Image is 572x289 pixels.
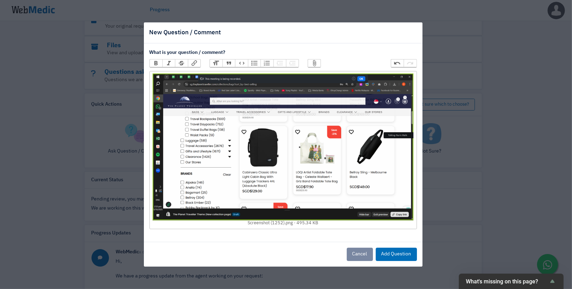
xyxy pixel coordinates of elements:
span: Screenshot (1252).png [248,221,293,225]
button: Link [188,59,200,67]
button: Strikethrough [175,59,188,67]
button: Cancel [347,248,373,261]
button: Bullets [248,59,261,67]
button: Redo [404,59,416,67]
button: Undo [391,59,404,67]
button: Bold [150,59,162,67]
button: Italic [162,59,175,67]
a: Screenshot (1252).png 495.34 KB [153,144,413,226]
button: Quote [222,59,235,67]
button: Add Question [376,248,417,261]
button: Increase Level [286,59,299,67]
button: Decrease Level [273,59,286,67]
strong: What is your question / comment? [149,50,226,55]
button: Numbers [261,59,273,67]
h5: New Question / Comment [149,28,221,37]
img: task-upload-1759483526.png [153,73,413,220]
span: 495.34 KB [294,221,318,225]
button: Heading [210,59,222,67]
button: Show survey - What's missing on this page? [466,277,557,286]
span: What's missing on this page? [466,278,548,285]
button: Code [235,59,248,67]
button: Attach Files [308,59,321,67]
